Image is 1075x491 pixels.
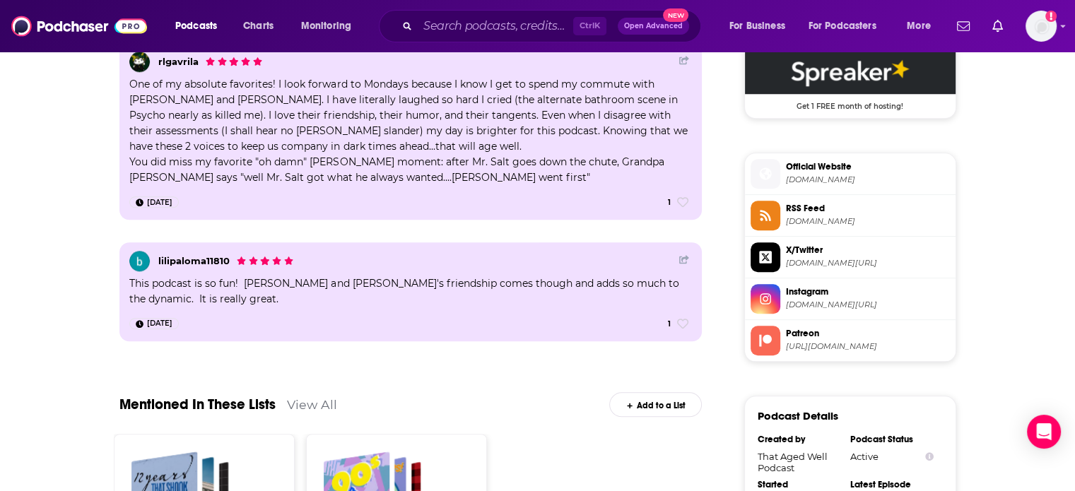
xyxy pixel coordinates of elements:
[668,318,671,331] span: 1
[897,15,948,37] button: open menu
[751,326,950,355] a: Patreon[URL][DOMAIN_NAME]
[1045,11,1057,22] svg: Add a profile image
[987,14,1009,38] a: Show notifications dropdown
[235,252,294,269] div: lilipaloma11810's Rating: 5 out of 5
[679,55,689,66] a: Share Button
[786,174,950,185] span: spreaker.com
[786,216,950,227] span: spreaker.com
[129,251,150,271] img: lilipaloma11810
[392,10,715,42] div: Search podcasts, credits, & more...
[786,285,950,298] span: Instagram
[758,451,841,473] div: That Aged Well Podcast
[751,201,950,230] a: RSS Feed[DOMAIN_NAME]
[1027,415,1061,449] div: Open Intercom Messenger
[745,94,956,111] span: Get 1 FREE month of hosting!
[158,255,230,266] a: lilipaloma11810
[287,397,337,412] a: View All
[786,202,950,215] span: RSS Feed
[624,23,683,30] span: Open Advanced
[745,52,956,110] a: Spreaker Deal: Get 1 FREE month of hosting!
[129,276,693,307] div: This podcast is so fun! [PERSON_NAME] and [PERSON_NAME]'s friendship comes though and adds so muc...
[234,15,282,37] a: Charts
[1026,11,1057,42] span: Logged in as NickG
[758,434,841,445] div: Created by
[907,16,931,36] span: More
[786,258,950,268] span: twitter.com/ThatAgedWellPod
[11,13,147,40] img: Podchaser - Follow, Share and Rate Podcasts
[243,16,274,36] span: Charts
[147,196,172,210] span: [DATE]
[719,15,803,37] button: open menu
[925,451,934,462] button: Show Info
[165,15,235,37] button: open menu
[751,159,950,189] a: Official Website[DOMAIN_NAME]
[758,479,841,490] div: Started
[850,479,934,490] div: Latest Episode
[745,52,956,94] img: Spreaker Deal: Get 1 FREE month of hosting!
[204,53,263,70] div: rlgavrila's Rating: 5 out of 5
[129,196,179,208] a: Nov 23rd, 2024
[786,341,950,352] span: https://www.patreon.com/ThatAgedWellPodcast
[119,396,276,413] a: Mentioned In These Lists
[147,317,172,331] span: [DATE]
[729,16,785,36] span: For Business
[158,56,199,67] a: rlgavrila
[609,392,702,417] div: Add to a List
[418,15,573,37] input: Search podcasts, credits, & more...
[301,16,351,36] span: Monitoring
[786,160,950,173] span: Official Website
[1026,11,1057,42] img: User Profile
[751,242,950,272] a: X/Twitter[DOMAIN_NAME][URL]
[850,451,934,462] div: Active
[786,327,950,340] span: Patreon
[951,14,975,38] a: Show notifications dropdown
[786,300,950,310] span: instagram.com/thatagedwell
[129,52,150,72] img: rlgavrila
[751,284,950,314] a: Instagram[DOMAIN_NAME][URL]
[129,318,179,329] a: Oct 22nd, 2024
[129,76,693,185] div: One of my absolute favorites! I look forward to Mondays because I know I get to spend my commute ...
[573,17,606,35] span: Ctrl K
[809,16,876,36] span: For Podcasters
[799,15,897,37] button: open menu
[786,244,950,256] span: X/Twitter
[175,16,217,36] span: Podcasts
[618,18,689,35] button: Open AdvancedNew
[291,15,370,37] button: open menu
[1026,11,1057,42] button: Show profile menu
[668,196,671,209] span: 1
[850,434,934,445] div: Podcast Status
[679,254,689,265] a: Share Button
[758,409,838,422] h3: Podcast Details
[663,8,688,22] span: New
